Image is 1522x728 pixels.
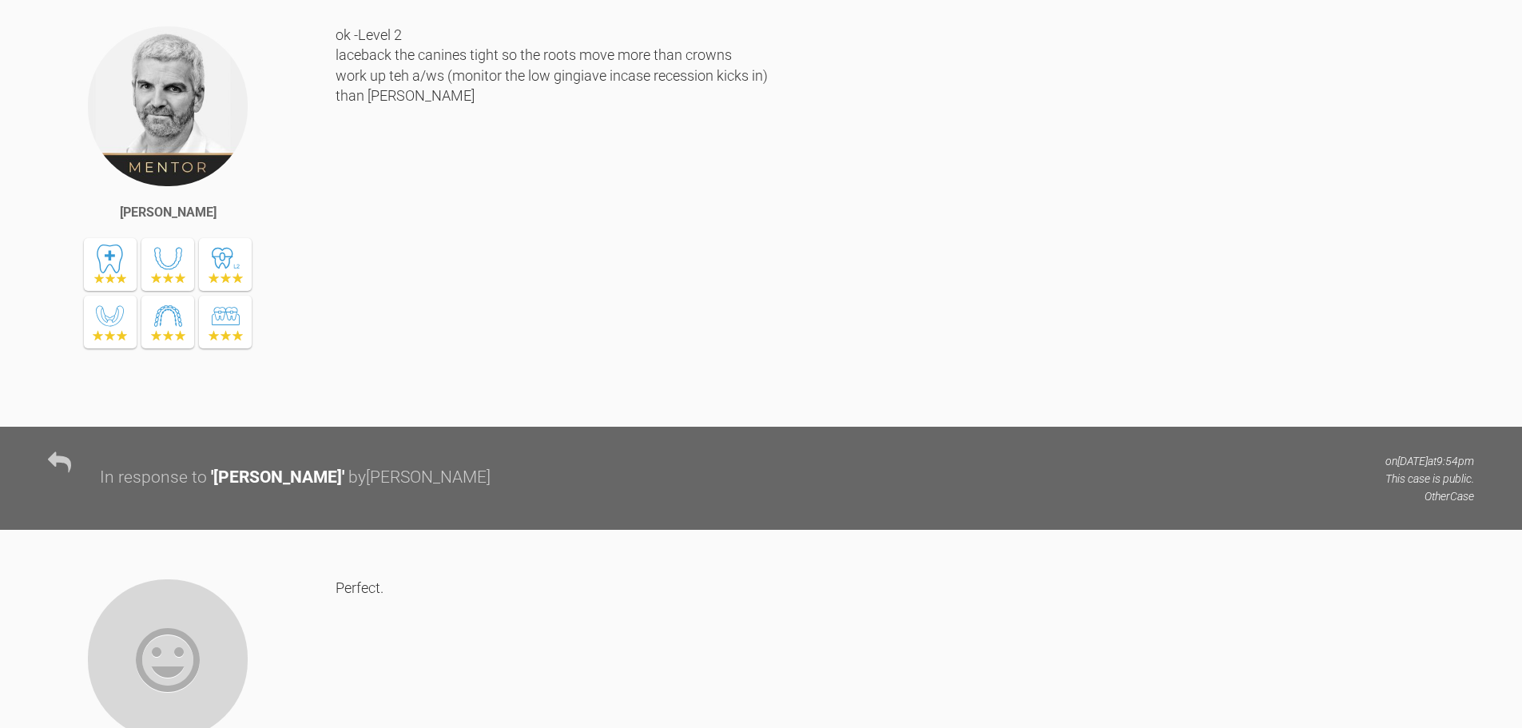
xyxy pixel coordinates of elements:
[100,464,207,491] div: In response to
[86,25,249,188] img: Ross Hobson
[1385,487,1474,505] p: Other Case
[1385,470,1474,487] p: This case is public.
[1385,452,1474,470] p: on [DATE] at 9:54pm
[348,464,491,491] div: by [PERSON_NAME]
[336,25,1474,402] div: ok -Level 2 laceback the canines tight so the roots move more than crowns work up teh a/ws (monit...
[120,202,217,223] div: [PERSON_NAME]
[211,464,344,491] div: ' [PERSON_NAME] '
